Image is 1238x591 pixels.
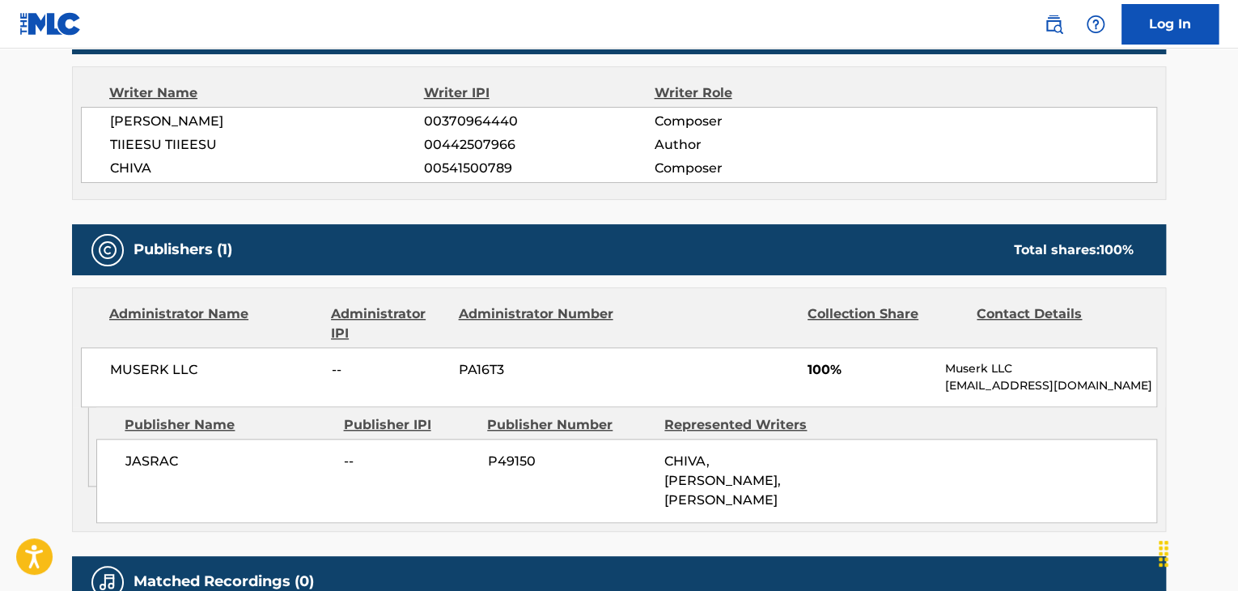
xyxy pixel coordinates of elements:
[1044,15,1063,34] img: search
[344,452,475,471] span: --
[424,112,654,131] span: 00370964440
[664,453,781,508] span: CHIVA, [PERSON_NAME], [PERSON_NAME]
[459,360,616,380] span: PA16T3
[487,415,652,435] div: Publisher Number
[424,159,654,178] span: 00541500789
[109,304,319,343] div: Administrator Name
[1100,242,1134,257] span: 100 %
[654,159,863,178] span: Composer
[1079,8,1112,40] div: Help
[110,159,424,178] span: CHIVA
[808,304,965,343] div: Collection Share
[424,135,654,155] span: 00442507966
[125,452,332,471] span: JASRAC
[331,304,446,343] div: Administrator IPI
[332,360,447,380] span: --
[110,135,424,155] span: TIIEESU TIIEESU
[125,415,331,435] div: Publisher Name
[808,360,933,380] span: 100%
[664,415,829,435] div: Represented Writers
[945,377,1156,394] p: [EMAIL_ADDRESS][DOMAIN_NAME]
[134,240,232,259] h5: Publishers (1)
[343,415,475,435] div: Publisher IPI
[1014,240,1134,260] div: Total shares:
[1151,529,1177,578] div: Drag
[110,112,424,131] span: [PERSON_NAME]
[654,112,863,131] span: Composer
[19,12,82,36] img: MLC Logo
[110,360,320,380] span: MUSERK LLC
[977,304,1134,343] div: Contact Details
[109,83,424,103] div: Writer Name
[424,83,655,103] div: Writer IPI
[654,135,863,155] span: Author
[1157,513,1238,591] iframe: Chat Widget
[654,83,863,103] div: Writer Role
[1121,4,1219,45] a: Log In
[1037,8,1070,40] a: Public Search
[945,360,1156,377] p: Muserk LLC
[1086,15,1105,34] img: help
[458,304,615,343] div: Administrator Number
[134,572,314,591] h5: Matched Recordings (0)
[487,452,652,471] span: P49150
[98,240,117,260] img: Publishers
